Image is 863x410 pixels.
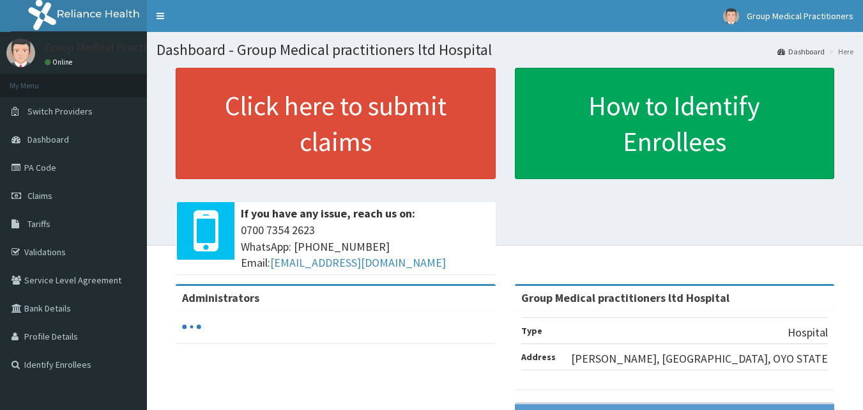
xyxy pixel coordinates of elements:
[571,351,828,367] p: [PERSON_NAME], [GEOGRAPHIC_DATA], OYO STATE
[27,134,69,145] span: Dashboard
[521,290,729,305] strong: Group Medical practitioners ltd Hospital
[176,68,496,179] a: Click here to submit claims
[270,255,446,270] a: [EMAIL_ADDRESS][DOMAIN_NAME]
[45,58,75,67] a: Online
[27,218,50,230] span: Tariffs
[157,42,853,58] h1: Dashboard - Group Medical practitioners ltd Hospital
[27,190,52,201] span: Claims
[515,68,835,179] a: How to Identify Enrollees
[6,38,35,67] img: User Image
[723,8,739,24] img: User Image
[241,222,489,271] span: 0700 7354 2623 WhatsApp: [PHONE_NUMBER] Email:
[27,106,93,117] span: Switch Providers
[747,10,853,22] span: Group Medical Practitioners
[826,46,853,57] li: Here
[521,325,542,336] b: Type
[241,206,415,221] b: If you have any issue, reach us on:
[777,46,825,57] a: Dashboard
[182,317,201,336] svg: audio-loading
[45,42,182,53] p: Group Medical Practitioners
[182,290,259,305] b: Administrators
[788,324,828,341] p: Hospital
[521,351,556,363] b: Address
